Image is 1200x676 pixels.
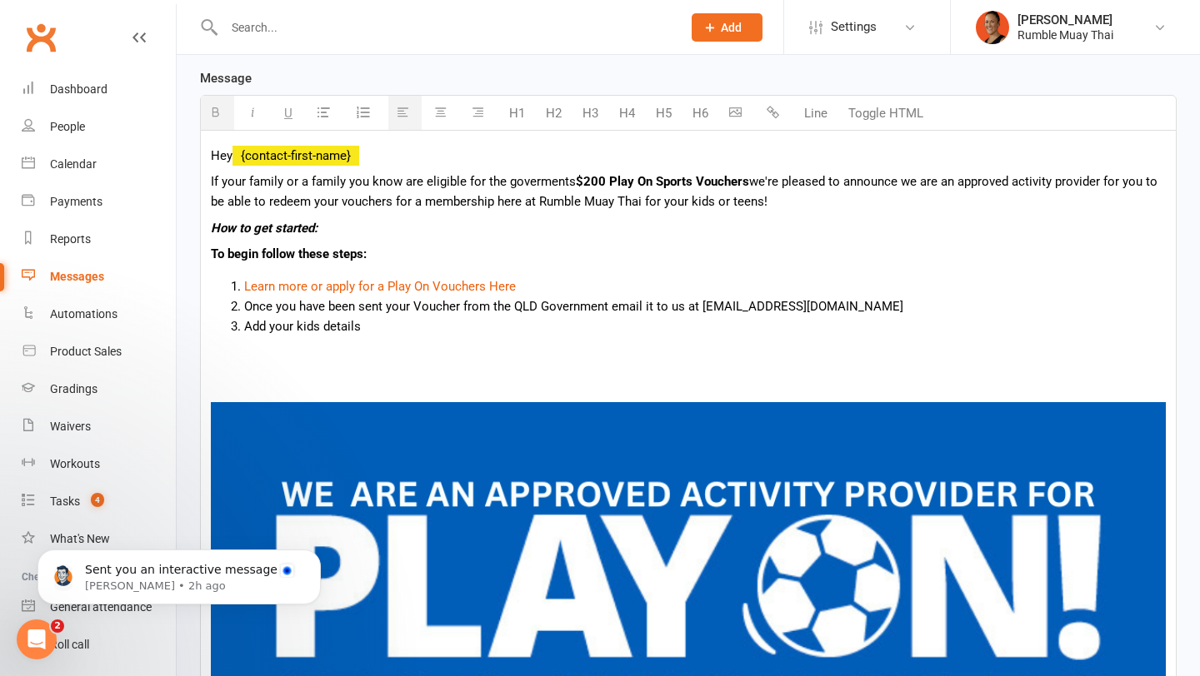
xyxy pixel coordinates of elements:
[50,495,80,508] div: Tasks
[309,96,342,130] button: Unordered List
[219,16,670,39] input: Search...
[22,71,176,108] a: Dashboard
[426,96,459,130] button: Center
[22,108,176,146] a: People
[50,195,102,208] div: Payments
[22,296,176,333] a: Automations
[50,232,91,246] div: Reports
[51,619,64,633] span: 2
[244,296,1166,316] li: Once you have been sent your Voucher from the QLD Government email it to us at [EMAIL_ADDRESS][DO...
[22,483,176,520] a: Tasks 4
[684,97,717,130] button: H6
[463,96,497,130] button: Align text right
[244,316,1166,336] li: Add your kids details
[200,68,252,88] label: Message
[22,258,176,296] a: Messages
[50,345,122,358] div: Product Sales
[22,221,176,258] a: Reports
[22,333,176,370] a: Product Sales
[50,382,97,395] div: Gradings
[692,13,762,42] button: Add
[50,457,100,470] div: Workouts
[22,626,176,664] a: Roll call
[840,97,932,130] button: Toggle HTML
[22,146,176,183] a: Calendar
[501,97,533,130] button: H1
[50,420,91,433] div: Waivers
[1017,12,1113,27] div: [PERSON_NAME]
[22,445,176,483] a: Workouts
[388,96,422,130] button: Align text left
[796,97,836,130] button: Line
[17,619,57,659] iframe: Intercom live chat
[50,307,117,321] div: Automations
[244,279,516,294] a: Learn more or apply for a Play On Vouchers Here
[12,514,346,631] iframe: Intercom notifications message
[22,183,176,221] a: Payments
[50,82,107,96] div: Dashboard
[1017,27,1113,42] div: Rumble Muay Thai
[347,97,384,129] button: Ordered List
[50,638,89,651] div: Roll call
[537,97,570,130] button: H2
[201,96,234,130] button: Bold
[50,270,104,283] div: Messages
[22,370,176,408] a: Gradings
[211,146,1166,166] p: Hey
[238,96,272,130] button: Italic
[576,174,749,189] b: $200 Play On Sports Vouchers
[211,171,1166,211] p: If your family or a family you know are eligible for the goverments we're pleased to announce we ...
[611,97,643,130] button: H4
[758,97,792,130] button: Insert link
[22,408,176,445] a: Waivers
[211,221,317,236] i: How to get started:
[50,120,85,133] div: People
[91,493,104,507] span: 4
[831,8,877,46] span: Settings
[647,97,680,130] button: H5
[211,244,1166,264] p: To begin follow these steps:
[276,96,305,130] button: Underline
[976,11,1009,44] img: thumb_image1722232694.png
[574,97,607,130] button: H3
[721,21,742,34] span: Add
[50,157,97,171] div: Calendar
[20,17,62,58] a: Clubworx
